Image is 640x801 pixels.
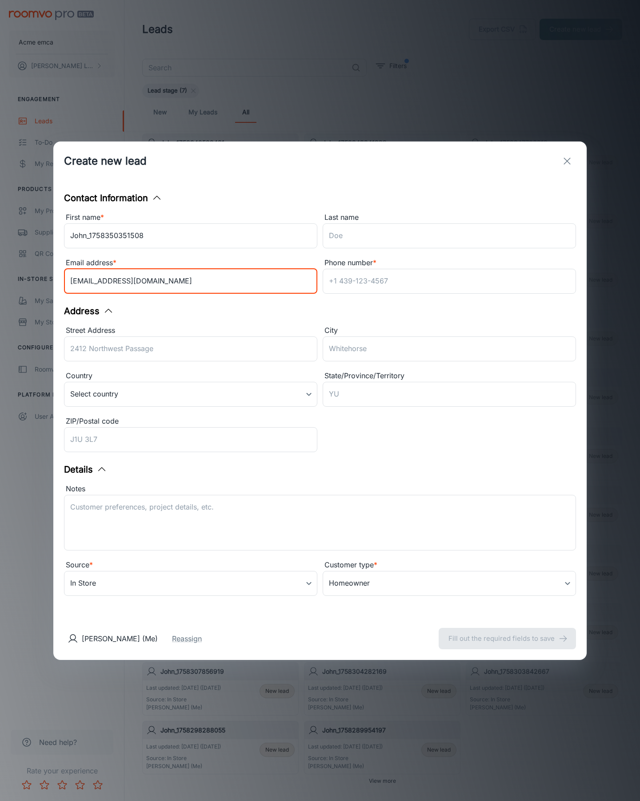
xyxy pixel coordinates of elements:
[82,633,158,644] p: [PERSON_NAME] (Me)
[64,304,114,318] button: Address
[172,633,202,644] button: Reassign
[323,336,576,361] input: Whitehorse
[64,483,576,495] div: Notes
[323,325,576,336] div: City
[64,191,162,205] button: Contact Information
[64,212,317,223] div: First name
[64,257,317,269] div: Email address
[64,336,317,361] input: 2412 Northwest Passage
[64,223,317,248] input: John
[323,223,576,248] input: Doe
[64,370,317,382] div: Country
[323,559,576,571] div: Customer type
[323,382,576,407] input: YU
[64,153,147,169] h1: Create new lead
[64,325,317,336] div: Street Address
[64,559,317,571] div: Source
[323,212,576,223] div: Last name
[64,269,317,294] input: myname@example.com
[64,571,317,596] div: In Store
[323,257,576,269] div: Phone number
[323,269,576,294] input: +1 439-123-4567
[323,571,576,596] div: Homeowner
[64,463,107,476] button: Details
[64,382,317,407] div: Select country
[323,370,576,382] div: State/Province/Territory
[558,152,576,170] button: exit
[64,416,317,427] div: ZIP/Postal code
[64,427,317,452] input: J1U 3L7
